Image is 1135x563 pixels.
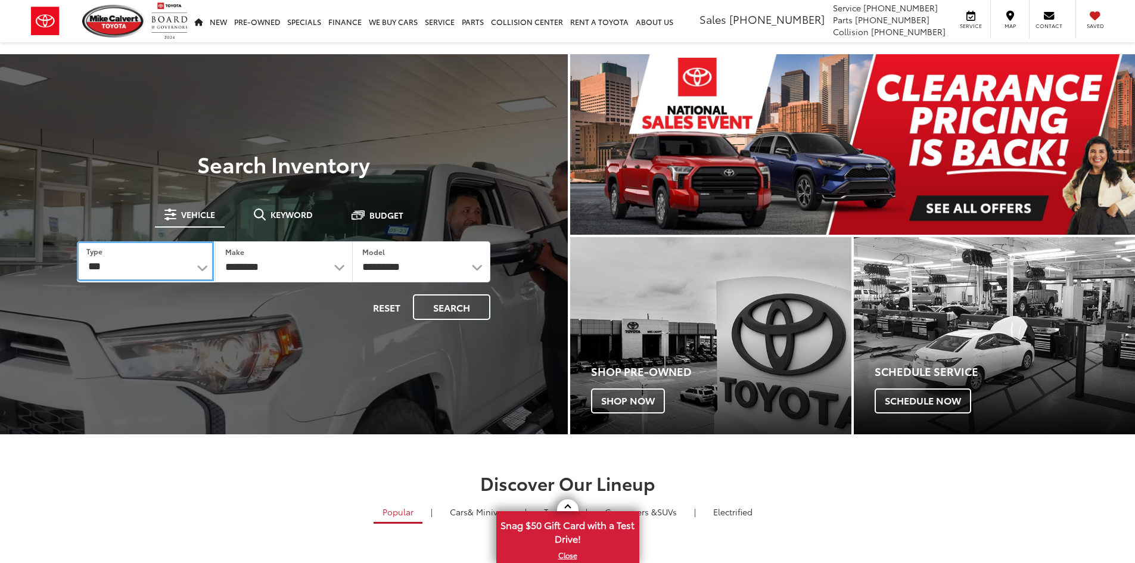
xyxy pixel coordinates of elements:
div: Toyota [570,237,851,434]
span: Saved [1082,22,1108,30]
h4: Schedule Service [875,366,1135,378]
span: Map [997,22,1023,30]
span: Service [833,2,861,14]
span: [PHONE_NUMBER] [729,11,825,27]
h2: Discover Our Lineup [148,473,988,493]
h4: Shop Pre-Owned [591,366,851,378]
img: Mike Calvert Toyota [82,5,145,38]
span: Collision [833,26,869,38]
span: Parts [833,14,853,26]
label: Make [225,247,244,257]
label: Model [362,247,385,257]
span: & Minivan [468,506,508,518]
a: Cars [441,502,517,522]
h3: Search Inventory [50,152,518,176]
span: Keyword [270,210,313,219]
a: Shop Pre-Owned Shop Now [570,237,851,434]
a: SUVs [596,502,686,522]
span: Contact [1036,22,1062,30]
li: | [428,506,436,518]
span: Schedule Now [875,388,971,413]
a: Schedule Service Schedule Now [854,237,1135,434]
span: Sales [699,11,726,27]
span: Budget [369,211,403,219]
button: Search [413,294,490,320]
span: Service [957,22,984,30]
li: | [691,506,699,518]
button: Reset [363,294,411,320]
span: [PHONE_NUMBER] [855,14,929,26]
span: Shop Now [591,388,665,413]
span: Snag $50 Gift Card with a Test Drive! [497,512,638,549]
a: Electrified [704,502,761,522]
span: Vehicle [181,210,215,219]
div: Toyota [854,237,1135,434]
span: [PHONE_NUMBER] [863,2,938,14]
label: Type [86,246,102,256]
a: Popular [374,502,422,524]
span: [PHONE_NUMBER] [871,26,946,38]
